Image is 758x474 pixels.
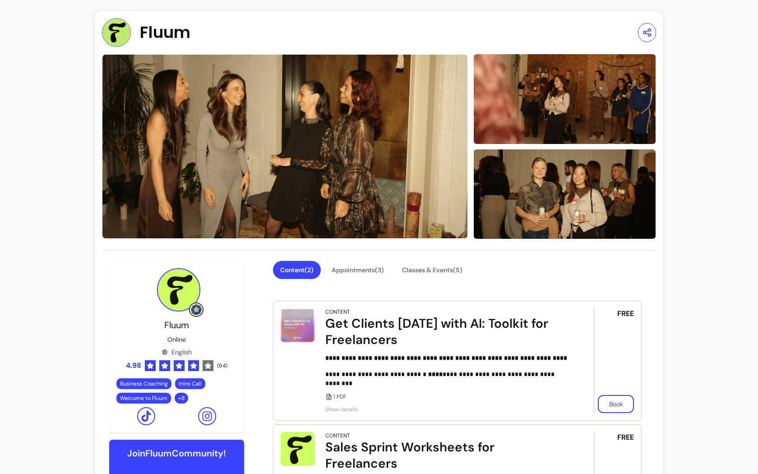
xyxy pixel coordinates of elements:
span: + 8 [176,395,186,402]
button: Content(2) [273,261,321,279]
div: Content [325,432,350,439]
span: Welcome to Fluum [120,395,167,402]
button: Classes & Events(5) [395,261,470,279]
p: Online [167,335,186,344]
div: English [162,348,192,357]
h6: Join Fluum Community! [127,447,226,460]
img: Sales Sprint Worksheets for Freelancers [281,432,314,466]
div: Get Clients [DATE] with AI: Toolkit for Freelancers [325,316,568,348]
span: Business Coaching [120,380,168,387]
span: Intro Call [179,380,202,387]
span: Fluum [140,23,190,42]
img: Provider image [157,268,200,311]
span: Fluum [164,319,189,331]
div: Content [325,308,350,316]
img: Get Clients in 14 Days with AI: Toolkit for Freelancers [281,308,314,342]
img: Grow [191,304,202,315]
span: 4.98 [126,360,141,371]
button: Appointments(3) [324,261,391,279]
button: Book [598,395,634,413]
img: image-2 [473,148,656,240]
img: Provider image [102,18,131,47]
div: 1 PDF [325,393,568,400]
span: Show details [325,406,568,413]
span: ( 64 ) [217,362,227,369]
img: image-1 [473,53,656,145]
div: FREE [594,308,634,413]
div: Sales Sprint Worksheets for Freelancers [325,439,568,472]
img: image-0 [102,54,468,239]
